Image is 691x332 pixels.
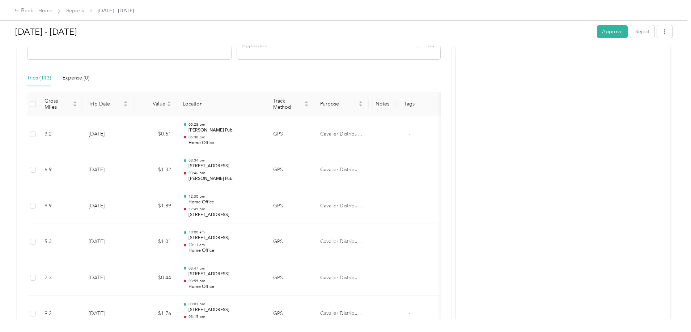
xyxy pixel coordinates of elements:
td: $1.76 [133,296,177,332]
span: - [409,203,410,209]
td: 2.3 [39,260,83,296]
td: GPS [267,188,314,224]
th: Value [133,92,177,116]
h1: Sep 1 - 30, 2025 [15,23,592,40]
td: [DATE] [83,116,133,152]
a: Reports [66,8,84,14]
td: GPS [267,260,314,296]
p: 03:34 pm [188,158,262,163]
td: GPS [267,296,314,332]
p: 03:46 pm [188,171,262,176]
span: caret-up [304,100,309,104]
p: 12:45 pm [188,207,262,212]
p: [STREET_ADDRESS] [188,235,262,241]
th: Gross Miles [39,92,83,116]
p: [STREET_ADDRESS] [188,163,262,169]
p: [PERSON_NAME] Pub [188,127,262,134]
span: Gross Miles [44,98,71,110]
td: [DATE] [83,296,133,332]
span: caret-down [73,103,77,108]
button: Approve [597,25,628,38]
span: caret-down [167,103,171,108]
a: Home [38,8,52,14]
p: 03:15 pm [188,314,262,319]
th: Track Method [267,92,314,116]
td: GPS [267,116,314,152]
span: Track Method [273,98,303,110]
span: caret-down [123,103,128,108]
p: Home Office [188,199,262,206]
p: Home Office [188,140,262,146]
th: Notes [369,92,396,116]
th: Tags [396,92,423,116]
td: $0.44 [133,260,177,296]
td: Cavalier Distributing Company [314,296,369,332]
div: Trips (113) [27,74,51,82]
p: 10:00 am [188,230,262,235]
p: 10:11 am [188,242,262,247]
p: 03:47 pm [188,266,262,271]
td: GPS [267,152,314,188]
span: - [409,310,410,316]
td: Cavalier Distributing Company [314,224,369,260]
span: Trip Date [89,101,122,107]
span: caret-up [167,100,171,104]
td: 3.2 [39,116,83,152]
th: Purpose [314,92,369,116]
th: Location [177,92,267,116]
th: Trip Date [83,92,133,116]
span: [DATE] - [DATE] [98,7,134,14]
p: [PERSON_NAME] Pub [188,176,262,182]
p: Home Office [188,247,262,254]
td: Cavalier Distributing Company [314,152,369,188]
button: Reject [630,25,654,38]
td: $1.32 [133,152,177,188]
span: - [409,131,410,137]
p: 03:01 pm [188,302,262,307]
td: [DATE] [83,152,133,188]
span: - [409,238,410,245]
td: Cavalier Distributing Company [314,260,369,296]
td: [DATE] [83,188,133,224]
span: caret-up [359,100,363,104]
td: Cavalier Distributing Company [314,188,369,224]
td: $0.61 [133,116,177,152]
td: 9.9 [39,188,83,224]
td: $1.89 [133,188,177,224]
p: 05:38 pm [188,135,262,140]
iframe: Everlance-gr Chat Button Frame [650,292,691,332]
td: 9.2 [39,296,83,332]
td: GPS [267,224,314,260]
p: Home Office [188,284,262,290]
td: 5.3 [39,224,83,260]
span: - [409,167,410,173]
span: caret-up [123,100,128,104]
td: [DATE] [83,224,133,260]
span: caret-down [359,103,363,108]
td: [DATE] [83,260,133,296]
td: Cavalier Distributing Company [314,116,369,152]
p: 03:55 pm [188,279,262,284]
p: 12:30 pm [188,194,262,199]
span: caret-down [304,103,309,108]
p: 05:28 pm [188,122,262,127]
div: Back [14,7,33,15]
p: [STREET_ADDRESS] [188,212,262,218]
td: $1.01 [133,224,177,260]
span: Value [139,101,165,107]
div: Expense (0) [63,74,89,82]
span: Purpose [320,101,357,107]
td: 6.9 [39,152,83,188]
p: [STREET_ADDRESS] [188,307,262,313]
p: [STREET_ADDRESS] [188,271,262,277]
span: caret-up [73,100,77,104]
span: - [409,275,410,281]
